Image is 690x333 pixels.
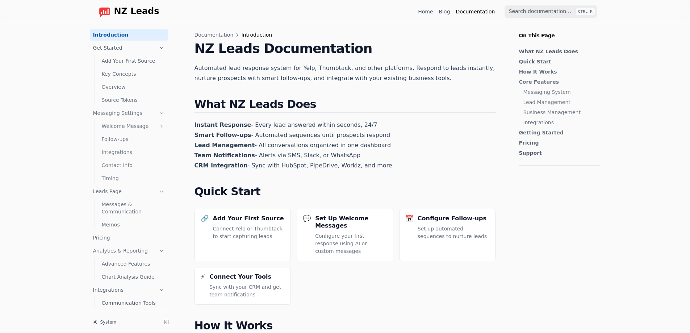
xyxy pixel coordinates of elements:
[456,8,495,15] a: Documentation
[99,172,168,184] a: Timing
[315,215,387,229] h3: Set Up Welcome Messages
[195,209,291,261] a: 🔗Add Your First SourceConnect Yelp or Thumbtack to start capturing leads
[519,139,597,146] a: Pricing
[523,88,597,96] a: Messaging System
[195,162,248,169] strong: CRM Integration
[523,109,597,116] a: Business Management
[90,29,168,41] a: Introduction
[90,317,158,327] button: System
[99,258,168,270] a: Advanced Features
[99,159,168,171] a: Contact Info
[418,225,490,240] p: Set up automated sequences to nurture leads
[99,310,168,322] a: CRM Systems
[195,142,255,149] strong: Lead Management
[195,98,496,113] h2: What NZ Leads Does
[99,219,168,230] a: Memos
[213,225,285,240] p: Connect Yelp or Thumbtack to start capturing leads
[439,8,450,15] a: Blog
[90,232,168,243] a: Pricing
[99,199,168,217] a: Messages & Communication
[418,215,486,222] h3: Configure Follow-ups
[195,185,496,200] h2: Quick Start
[519,129,597,136] a: Getting Started
[93,6,159,17] a: Home page
[90,284,168,296] a: Integrations
[99,94,168,106] a: Source Tokens
[209,273,271,280] h3: Connect Your Tools
[99,81,168,93] a: Overview
[195,267,291,305] a: ⚡Connect Your ToolsSync with your CRM and get team notifications
[201,215,209,222] div: 🔗
[195,121,251,128] strong: Instant Response
[213,215,284,222] h3: Add Your First Source
[418,8,433,15] a: Home
[209,283,285,299] p: Sync with your CRM and get team notifications
[114,7,159,17] span: NZ Leads
[399,209,496,261] a: 📅Configure Follow-upsSet up automated sequences to nurture leads
[90,245,168,257] a: Analytics & Reporting
[99,120,168,132] a: Welcome Message
[195,31,234,38] span: Documentation
[195,152,255,159] strong: Team Notifications
[523,119,597,126] a: Integrations
[519,68,597,75] a: How It Works
[519,78,597,86] a: Core Features
[505,5,597,18] input: Search documentation…
[90,42,168,54] a: Get Started
[297,209,393,261] a: 💬Set Up Welcome MessagesConfigure your first response using AI or custom messages
[161,317,171,327] button: Collapse sidebar
[405,215,413,222] div: 📅
[195,63,496,83] p: Automated lead response system for Yelp, Thumbtack, and other platforms. Respond to leads instant...
[99,133,168,145] a: Follow-ups
[99,68,168,80] a: Key Concepts
[99,297,168,309] a: Communication Tools
[315,232,387,255] p: Configure your first response using AI or custom messages
[201,273,205,280] div: ⚡
[241,31,272,38] span: Introduction
[519,48,597,55] a: What NZ Leads Does
[513,23,606,39] p: On This Page
[519,149,597,157] a: Support
[99,55,168,67] a: Add Your First Source
[99,271,168,283] a: Chart Analysis Guide
[99,146,168,158] a: Integrations
[195,132,251,138] strong: Smart Follow-ups
[303,215,311,222] div: 💬
[195,41,496,56] h1: NZ Leads Documentation
[90,186,168,197] a: Leads Page
[523,99,597,106] a: Lead Management
[99,6,110,17] img: logo
[519,58,597,65] a: Quick Start
[195,120,496,171] p: - Every lead answered within seconds, 24/7 - Automated sequences until prospects respond - All co...
[90,107,168,119] a: Messaging Settings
